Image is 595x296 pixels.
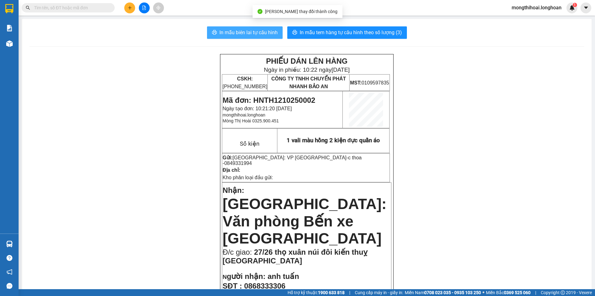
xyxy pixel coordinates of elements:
[267,272,299,280] span: anh tuấn
[507,4,566,11] span: mongthihoai.longhoan
[244,282,285,290] span: 0868333306
[287,26,407,39] button: printerIn mẫu tem hàng tự cấu hình theo số lượng (3)
[233,155,346,160] span: [GEOGRAPHIC_DATA]: VP [GEOGRAPHIC_DATA]
[240,140,259,147] span: Số kiện
[15,37,104,61] span: [PHONE_NUMBER] - [DOMAIN_NAME]
[153,2,164,13] button: aim
[264,66,350,73] span: Ngày in phiếu: 10:22 ngày
[332,66,350,73] span: [DATE]
[237,76,253,81] strong: CSKH:
[26,6,30,10] span: search
[223,96,315,104] span: Mã đơn: HNTH1210250002
[227,272,266,280] span: gười nhận:
[405,289,481,296] span: Miền Nam
[350,80,361,85] strong: MST:
[271,76,346,89] span: CÔNG TY TNHH CHUYỂN PHÁT NHANH BẢO AN
[223,274,265,280] strong: N
[318,290,345,295] strong: 1900 633 818
[7,283,12,289] span: message
[223,282,242,290] strong: SĐT :
[223,76,267,89] span: [PHONE_NUMBER]
[288,289,345,296] span: Hỗ trợ kỹ thuật:
[223,248,368,265] span: 27/26 thọ xuân núi đôi kiến thuỵ [GEOGRAPHIC_DATA]
[219,29,278,36] span: In mẫu biên lai tự cấu hình
[486,289,531,296] span: Miền Bắc
[223,248,254,256] span: Đ/c giao:
[574,3,576,7] span: 1
[504,290,531,295] strong: 0369 525 060
[224,161,252,166] span: 0849331994
[223,155,362,166] span: c thoa -
[266,57,347,65] strong: PHIẾU DÁN LÊN HÀNG
[6,241,13,247] img: warehouse-icon
[258,9,262,14] span: check-circle
[573,3,577,7] sup: 1
[223,112,265,117] span: mongthihoai.longhoan
[142,6,146,10] span: file-add
[124,2,135,13] button: plus
[349,289,350,296] span: |
[7,269,12,275] span: notification
[5,4,13,13] img: logo-vxr
[34,4,107,11] input: Tìm tên, số ĐT hoặc mã đơn
[223,167,240,173] strong: Địa chỉ:
[569,5,575,11] img: icon-new-feature
[223,155,232,160] strong: Gửi:
[207,26,283,39] button: printerIn mẫu biên lai tự cấu hình
[12,25,105,35] strong: (Công Ty TNHH Chuyển Phát Nhanh Bảo An - MST: 0109597835)
[128,6,132,10] span: plus
[223,155,362,166] span: -
[300,29,402,36] span: In mẫu tem hàng tự cấu hình theo số lượng (3)
[139,2,150,13] button: file-add
[156,6,161,10] span: aim
[223,186,244,194] span: Nhận:
[292,30,297,36] span: printer
[212,30,217,36] span: printer
[223,118,279,123] span: Mòng Thị Hoài 0325.900.451
[223,196,386,247] span: [GEOGRAPHIC_DATA]: Văn phòng Bến xe [GEOGRAPHIC_DATA]
[483,291,484,294] span: ⚪️
[350,80,389,85] span: 0109597835
[14,9,104,23] strong: BIÊN NHẬN VẬN CHUYỂN BẢO AN EXPRESS
[265,9,337,14] span: [PERSON_NAME] thay đổi thành công
[561,290,565,295] span: copyright
[287,137,380,144] span: 1 vali màu hồng 2 kiện đực quần áo
[583,5,589,11] span: caret-down
[424,290,481,295] strong: 0708 023 035 - 0935 103 250
[355,289,403,296] span: Cung cấp máy in - giấy in:
[223,175,273,180] span: Kho phân loại đầu gửi:
[6,40,13,47] img: warehouse-icon
[6,25,13,31] img: solution-icon
[223,106,292,111] span: Ngày tạo đơn: 10:21:20 [DATE]
[580,2,591,13] button: caret-down
[7,255,12,261] span: question-circle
